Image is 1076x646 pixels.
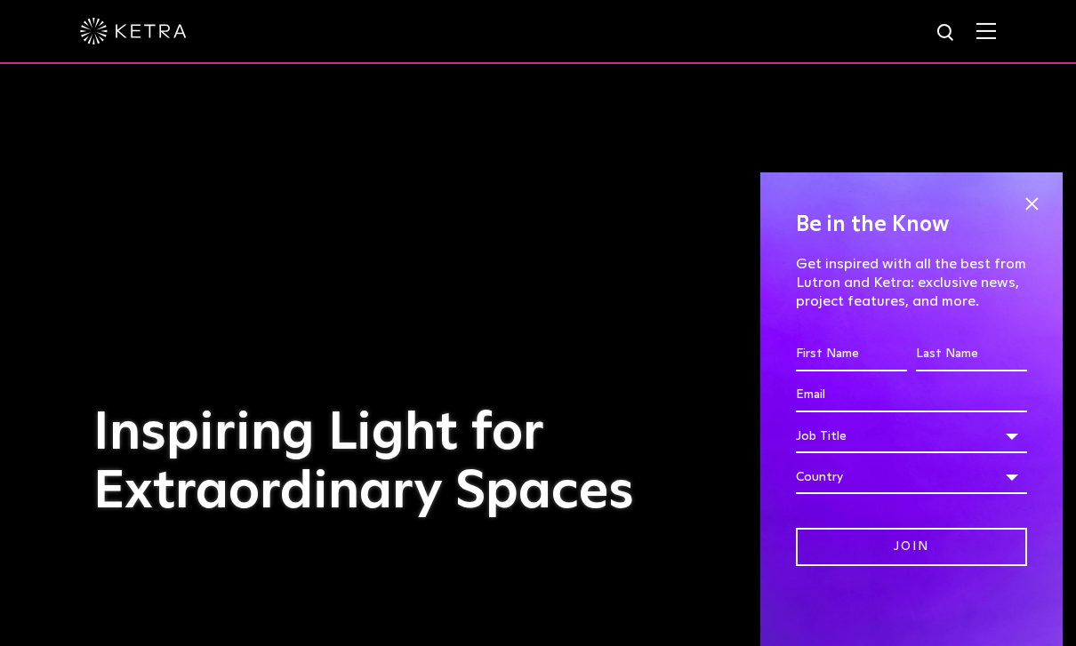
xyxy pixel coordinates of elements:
h4: Be in the Know [796,208,1027,242]
input: First Name [796,338,907,371]
div: Job Title [796,419,1027,453]
h1: Inspiring Light for Extraordinary Spaces [93,404,671,522]
input: Email [796,379,1027,412]
input: Join [796,528,1027,566]
img: search icon [935,22,958,44]
p: Get inspired with all the best from Lutron and Ketra: exclusive news, project features, and more. [796,255,1027,310]
img: Hamburger%20Nav.svg [976,22,996,39]
input: Last Name [916,338,1027,371]
img: ketra-logo-2019-white [80,18,187,44]
div: Country [796,460,1027,494]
